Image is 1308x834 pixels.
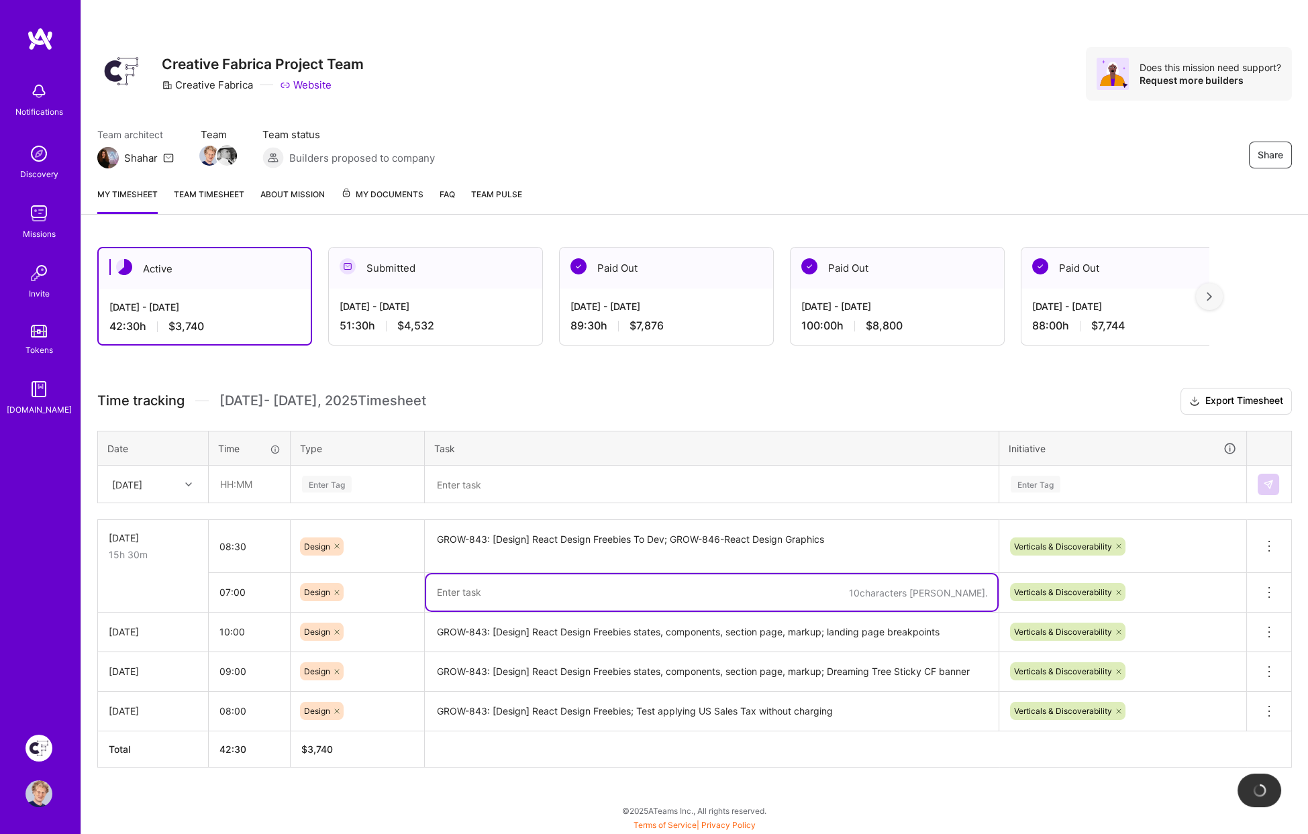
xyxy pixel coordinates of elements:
[112,477,142,491] div: [DATE]
[1207,292,1212,301] img: right
[109,300,300,314] div: [DATE] - [DATE]
[218,144,236,167] a: Team Member Avatar
[304,541,330,552] span: Design
[1258,148,1283,162] span: Share
[471,189,522,199] span: Team Pulse
[1011,474,1060,494] div: Enter Tag
[209,574,290,610] input: HH:MM
[1140,61,1281,74] div: Does this mission need support?
[209,614,290,649] input: HH:MM
[291,431,425,466] th: Type
[634,820,756,830] span: |
[26,343,53,357] div: Tokens
[209,731,291,767] th: 42:30
[109,548,197,562] div: 15h 30m
[866,319,903,333] span: $8,800
[97,393,185,409] span: Time tracking
[634,820,697,830] a: Terms of Service
[209,466,289,502] input: HH:MM
[22,735,56,762] a: Creative Fabrica Project Team
[1014,666,1112,676] span: Verticals & Discoverability
[98,731,209,767] th: Total
[162,80,172,91] i: icon CompanyGray
[199,146,219,166] img: Team Member Avatar
[262,147,284,168] img: Builders proposed to company
[341,187,423,202] span: My Documents
[1249,142,1292,168] button: Share
[209,693,290,729] input: HH:MM
[20,167,58,181] div: Discovery
[1140,74,1281,87] div: Request more builders
[560,248,773,289] div: Paid Out
[162,56,364,72] h3: Creative Fabrica Project Team
[97,127,174,142] span: Team architect
[99,248,311,289] div: Active
[397,319,434,333] span: $4,532
[1097,58,1129,90] img: Avatar
[109,319,300,333] div: 42:30 h
[426,521,997,572] textarea: GROW-843: [Design] React Design Freebies To Dev; GROW-846-React Design Graphics
[801,319,993,333] div: 100:00 h
[1263,479,1274,490] img: Submit
[801,299,993,313] div: [DATE] - [DATE]
[26,780,52,807] img: User Avatar
[570,299,762,313] div: [DATE] - [DATE]
[304,627,330,637] span: Design
[109,531,197,545] div: [DATE]
[1091,319,1125,333] span: $7,744
[801,258,817,274] img: Paid Out
[217,146,237,166] img: Team Member Avatar
[97,147,119,168] img: Team Architect
[304,706,330,716] span: Design
[22,780,56,807] a: User Avatar
[218,441,281,456] div: Time
[301,743,333,755] span: $ 3,740
[341,187,423,214] a: My Documents
[849,586,988,599] div: 10 characters [PERSON_NAME].
[570,258,587,274] img: Paid Out
[201,127,236,142] span: Team
[701,820,756,830] a: Privacy Policy
[174,187,244,214] a: Team timesheet
[162,78,253,92] div: Creative Fabrica
[1014,706,1112,716] span: Verticals & Discoverability
[7,403,72,417] div: [DOMAIN_NAME]
[26,140,52,167] img: discovery
[1032,299,1224,313] div: [DATE] - [DATE]
[26,376,52,403] img: guide book
[791,248,1004,289] div: Paid Out
[1021,248,1235,289] div: Paid Out
[26,735,52,762] img: Creative Fabrica Project Team
[340,299,532,313] div: [DATE] - [DATE]
[124,151,158,165] div: Shahar
[1014,627,1112,637] span: Verticals & Discoverability
[23,227,56,241] div: Missions
[280,78,332,92] a: Website
[425,431,999,466] th: Task
[471,187,522,214] a: Team Pulse
[98,431,209,466] th: Date
[1014,541,1112,552] span: Verticals & Discoverability
[109,625,197,639] div: [DATE]
[185,481,192,488] i: icon Chevron
[1014,587,1112,597] span: Verticals & Discoverability
[1253,784,1266,797] img: loading
[426,654,997,690] textarea: GROW-843: [Design] React Design Freebies states, components, section page, markup; Dreaming Tree ...
[329,248,542,289] div: Submitted
[26,78,52,105] img: bell
[219,393,426,409] span: [DATE] - [DATE] , 2025 Timesheet
[168,319,204,333] span: $3,740
[116,259,132,275] img: Active
[15,105,63,119] div: Notifications
[201,144,218,167] a: Team Member Avatar
[302,474,352,494] div: Enter Tag
[440,187,455,214] a: FAQ
[209,654,290,689] input: HH:MM
[1180,388,1292,415] button: Export Timesheet
[426,614,997,651] textarea: GROW-843: [Design] React Design Freebies states, components, section page, markup; landing page b...
[340,319,532,333] div: 51:30 h
[26,260,52,286] img: Invite
[209,529,290,564] input: HH:MM
[304,587,330,597] span: Design
[26,200,52,227] img: teamwork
